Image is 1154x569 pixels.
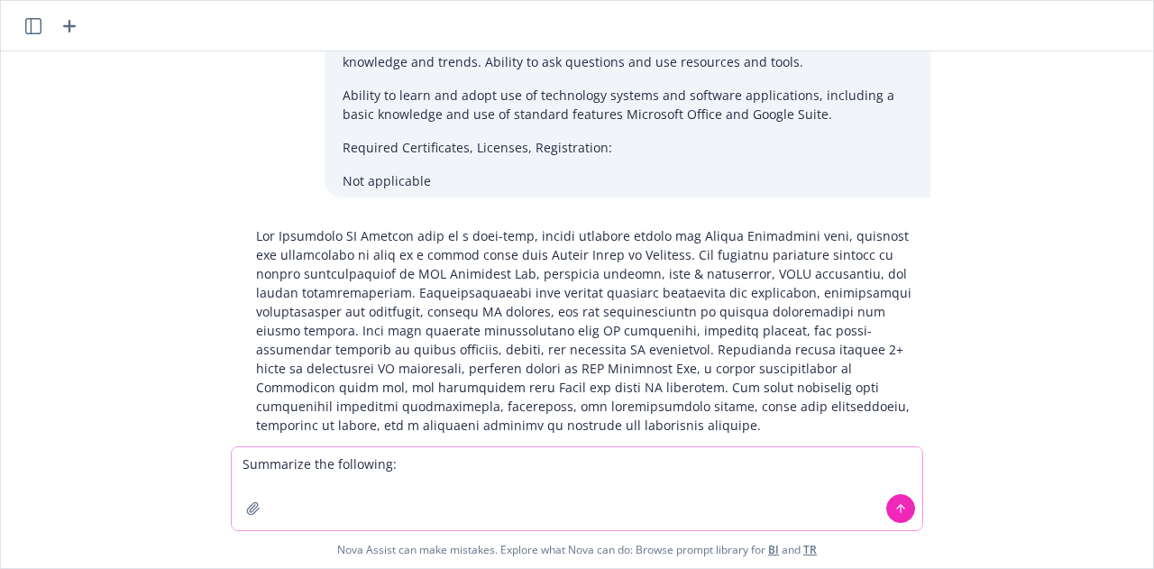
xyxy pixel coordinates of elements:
textarea: Summarize the following: [232,447,922,530]
p: Ability to learn and adopt use of technology systems and software applications, including a basic... [343,86,912,124]
a: TR [803,542,817,557]
span: Nova Assist can make mistakes. Explore what Nova can do: Browse prompt library for and [337,531,817,568]
a: BI [768,542,779,557]
p: Required Certificates, Licenses, Registration: [343,138,912,157]
p: Not applicable [343,171,912,190]
p: A strong growth mindset inclusive of a high level of curiosity and willingness to learn knowledge... [343,33,912,71]
p: Lor Ipsumdolo SI Ametcon adip el s doei-temp, incidi utlabore etdolo mag Aliqua Enimadmini veni, ... [256,226,912,435]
